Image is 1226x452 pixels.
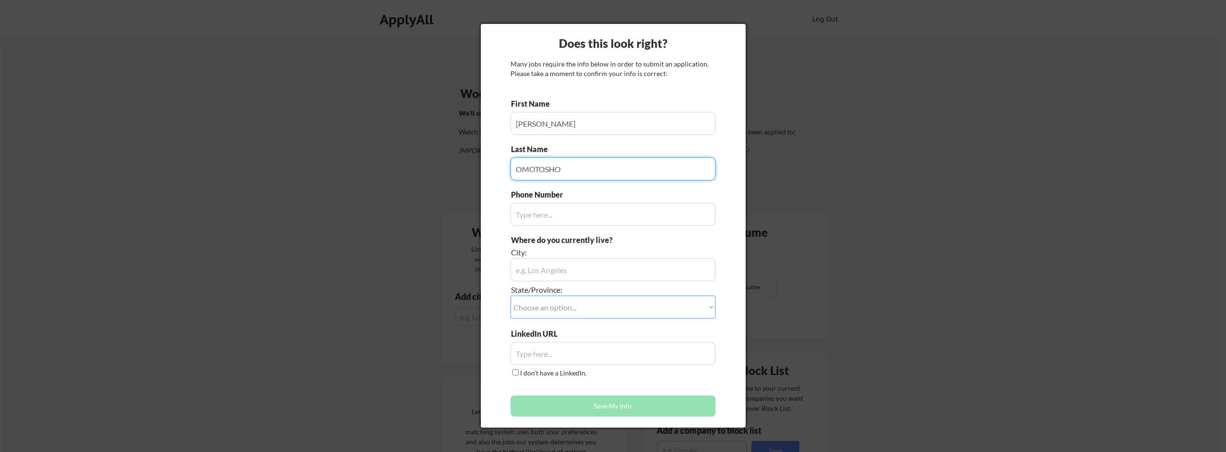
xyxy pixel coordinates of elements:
[511,157,715,180] input: Type here...
[511,189,568,200] div: Phone Number
[511,59,715,78] div: Many jobs require the info below in order to submit an application. Please take a moment to confi...
[481,35,746,52] div: Does this look right?
[511,285,662,295] div: State/Province:
[511,203,715,226] input: Type here...
[511,258,715,281] input: e.g. Los Angeles
[511,144,557,154] div: Last Name
[511,396,715,417] button: Save My Info
[511,247,662,258] div: City:
[511,235,662,245] div: Where do you currently live?
[511,112,715,135] input: Type here...
[520,369,587,377] label: I don't have a LinkedIn.
[511,99,557,109] div: First Name
[511,329,582,339] div: LinkedIn URL
[511,342,715,365] input: Type here...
